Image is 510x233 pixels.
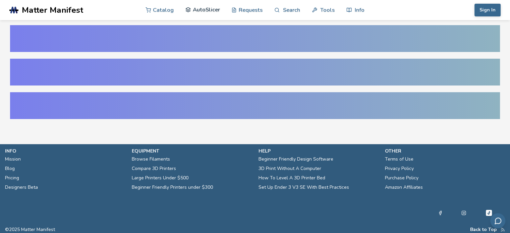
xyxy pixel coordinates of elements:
p: info [5,148,125,155]
a: RSS Feed [500,227,505,232]
a: Instagram [461,209,466,217]
a: Browse Filaments [132,155,170,164]
a: Purchase Policy [385,173,418,183]
a: 3D Print Without A Computer [259,164,321,173]
a: Mission [5,155,21,164]
a: Blog [5,164,15,173]
a: Terms of Use [385,155,413,164]
a: Set Up Ender 3 V3 SE With Best Practices [259,183,349,192]
span: Matter Manifest [22,5,83,15]
a: Large Printers Under $500 [132,173,188,183]
span: © 2025 Matter Manifest [5,227,55,232]
p: equipment [132,148,252,155]
button: Sign In [474,4,501,16]
button: Back to Top [470,227,497,232]
p: help [259,148,379,155]
a: Pricing [5,173,19,183]
a: Compare 3D Printers [132,164,176,173]
a: Facebook [438,209,443,217]
button: Send feedback via email [490,213,505,228]
a: How To Level A 3D Printer Bed [259,173,325,183]
a: Beginner Friendly Printers under $300 [132,183,213,192]
a: Amazon Affiliates [385,183,423,192]
a: Beginner Friendly Design Software [259,155,333,164]
p: other [385,148,505,155]
a: Privacy Policy [385,164,414,173]
a: Designers Beta [5,183,38,192]
a: Tiktok [485,209,493,217]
